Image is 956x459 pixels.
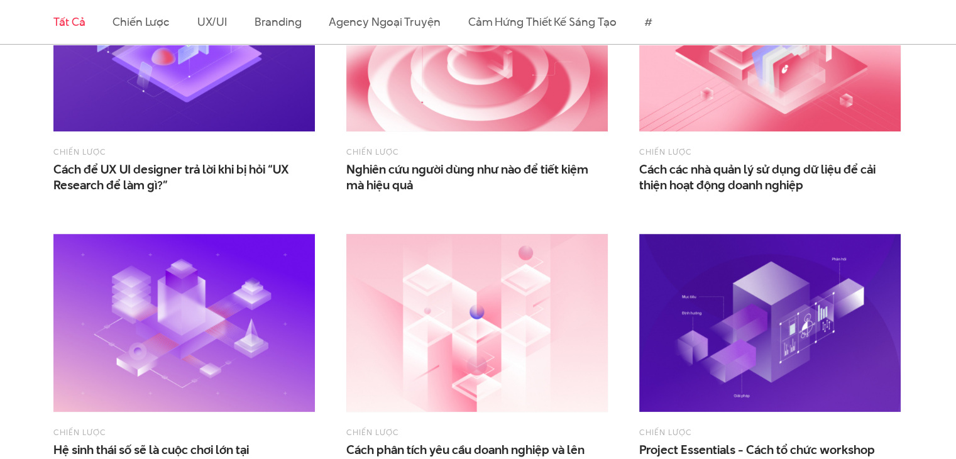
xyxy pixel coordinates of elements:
span: Research để làm gì?” [53,177,168,193]
span: Cách các nhà quản lý sử dụng dữ liệu để cải [639,162,891,193]
a: Branding [255,14,301,30]
a: Chiến lược [53,426,106,438]
a: Chiến lược [53,146,106,157]
span: Nghiên cứu người dùng như nào để tiết kiệm [346,162,598,193]
img: Hệ sinh thái số sẽ là cuộc chơi lớn tại Việt Nam trong thời gian tới [53,234,315,412]
span: thiện hoạt động doanh nghiệp [639,177,803,193]
a: Nghiên cứu người dùng như nào để tiết kiệmmà hiệu quả [346,162,598,193]
img: Project Essentials - Cách tổ chức workshop với client [639,234,901,412]
a: Cách để UX UI designer trả lời khi bị hỏi “UXResearch để làm gì?” [53,162,305,193]
a: Chiến lược [639,426,692,438]
a: Tất cả [53,14,85,30]
a: Chiến lược [113,14,169,30]
a: Chiến lược [346,146,399,157]
a: # [644,14,652,30]
a: UX/UI [197,14,228,30]
a: Chiến lược [346,426,399,438]
a: Chiến lược [639,146,692,157]
img: Cách phân tích yêu cầu doanh nghiệp và lên kế hoạch cho dự án khi thời gian gấp [346,234,608,412]
span: Cách để UX UI designer trả lời khi bị hỏi “UX [53,162,305,193]
span: mà hiệu quả [346,177,413,193]
a: Agency ngoại truyện [329,14,440,30]
a: Cách các nhà quản lý sử dụng dữ liệu để cảithiện hoạt động doanh nghiệp [639,162,891,193]
a: Cảm hứng thiết kế sáng tạo [468,14,617,30]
